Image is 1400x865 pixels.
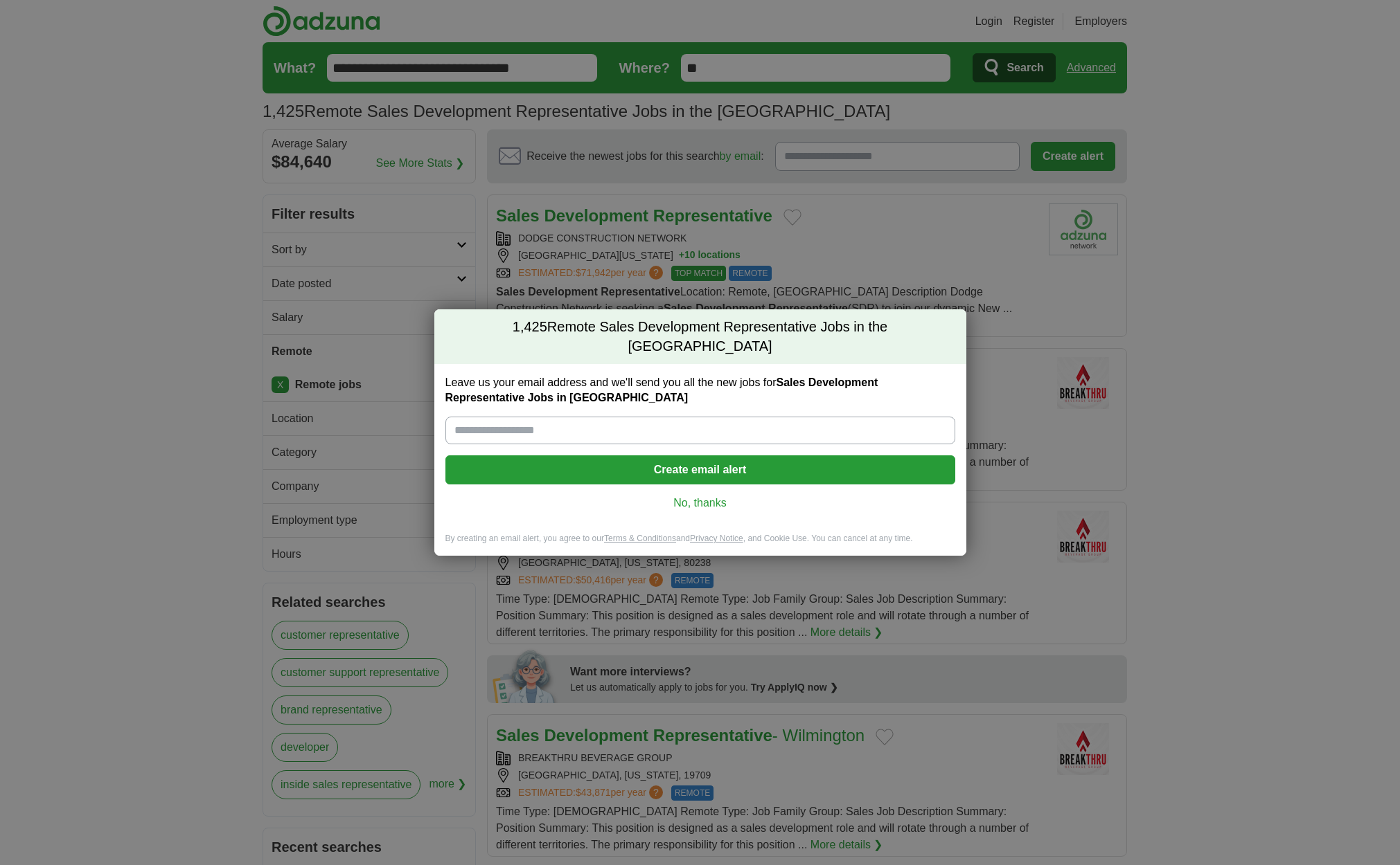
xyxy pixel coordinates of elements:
a: Privacy Notice [690,534,743,543]
button: Create email alert [445,455,955,484]
a: No, thanks [457,495,944,511]
h2: Remote Sales Development Representative Jobs in the [GEOGRAPHIC_DATA] [434,309,966,364]
div: By creating an email alert, you agree to our and , and Cookie Use. You can cancel at any time. [434,533,966,556]
span: 1,425 [513,318,547,337]
label: Leave us your email address and we'll send you all the new jobs for [445,375,955,406]
a: Terms & Conditions [604,534,676,543]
